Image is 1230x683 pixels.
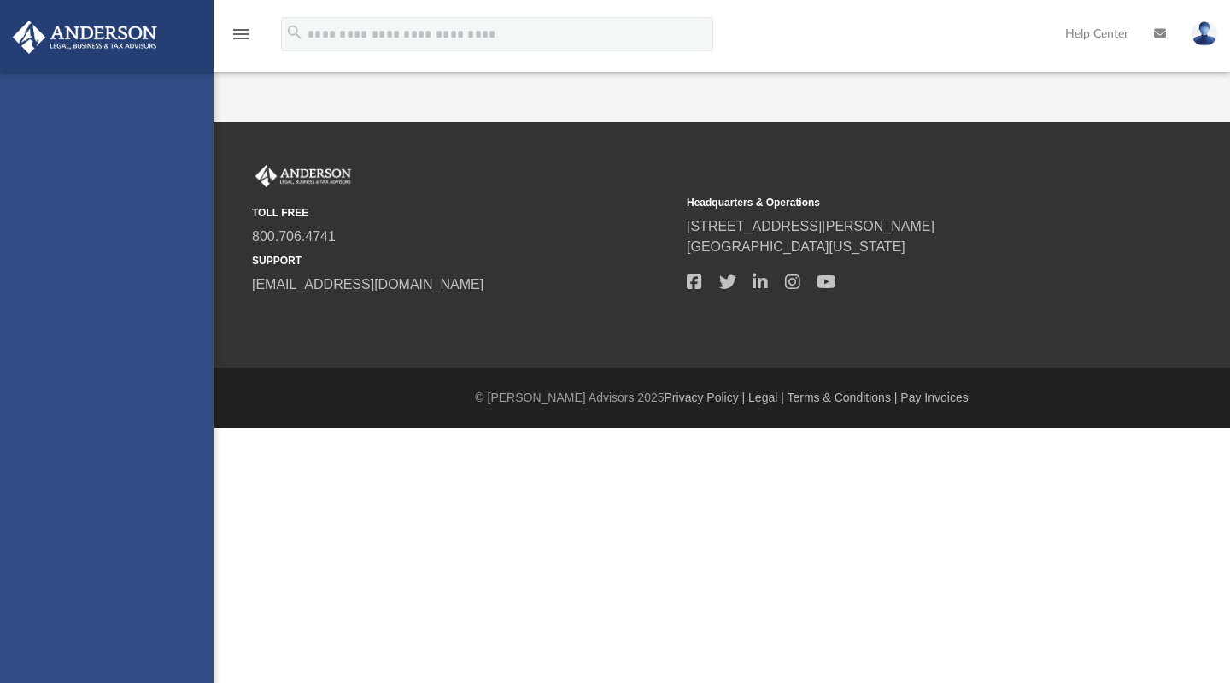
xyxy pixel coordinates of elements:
a: Terms & Conditions | [788,391,898,404]
small: Headquarters & Operations [687,195,1110,210]
i: search [285,23,304,42]
img: Anderson Advisors Platinum Portal [8,21,162,54]
img: User Pic [1192,21,1217,46]
a: [EMAIL_ADDRESS][DOMAIN_NAME] [252,277,483,291]
a: [GEOGRAPHIC_DATA][US_STATE] [687,239,905,254]
i: menu [231,24,251,44]
small: SUPPORT [252,253,675,268]
small: TOLL FREE [252,205,675,221]
img: Anderson Advisors Platinum Portal [252,165,354,187]
a: 800.706.4741 [252,229,336,244]
a: [STREET_ADDRESS][PERSON_NAME] [687,219,934,233]
a: Privacy Policy | [665,391,746,404]
div: © [PERSON_NAME] Advisors 2025 [214,389,1230,407]
a: Legal | [748,391,784,404]
a: menu [231,32,251,44]
a: Pay Invoices [900,391,968,404]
